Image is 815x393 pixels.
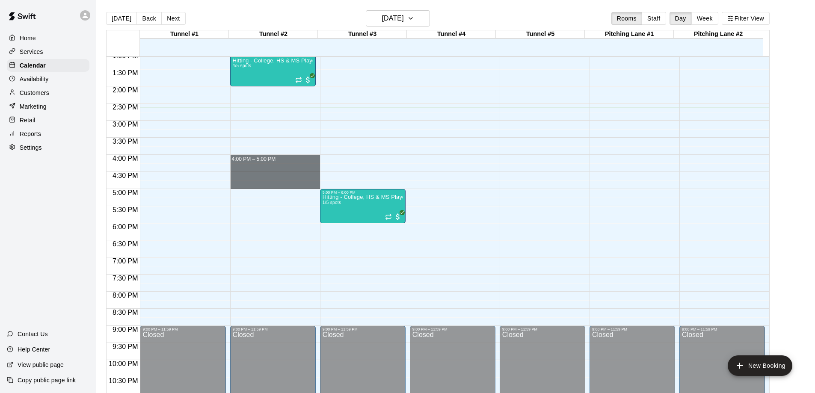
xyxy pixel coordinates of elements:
a: Settings [7,141,89,154]
span: 4:30 PM [110,172,140,179]
span: 1:30 PM [110,69,140,77]
a: Reports [7,127,89,140]
button: add [728,355,792,376]
div: Tunnel #2 [229,30,318,38]
p: Help Center [18,345,50,354]
span: 3:00 PM [110,121,140,128]
div: Tunnel #5 [496,30,585,38]
p: Settings [20,143,42,152]
p: Reports [20,130,41,138]
p: Home [20,34,36,42]
p: Marketing [20,102,47,111]
a: Retail [7,114,89,127]
a: Calendar [7,59,89,72]
span: 2:00 PM [110,86,140,94]
div: 5:00 PM – 6:00 PM [323,190,403,195]
p: Copy public page link [18,376,76,384]
span: 8:00 PM [110,292,140,299]
span: 7:00 PM [110,257,140,265]
span: 3:30 PM [110,138,140,145]
p: Customers [20,89,49,97]
a: Home [7,32,89,44]
span: 2:30 PM [110,103,140,111]
span: 9:30 PM [110,343,140,350]
div: 9:00 PM – 11:59 PM [682,327,762,331]
span: 9:00 PM [110,326,140,333]
span: Recurring event [385,213,392,220]
p: Services [20,47,43,56]
div: 9:00 PM – 11:59 PM [323,327,403,331]
button: Rooms [611,12,642,25]
span: 5:30 PM [110,206,140,213]
a: Availability [7,73,89,86]
h6: [DATE] [382,12,404,24]
span: 1/5 spots filled [323,200,341,205]
button: [DATE] [366,10,430,27]
span: 4:00 PM – 5:00 PM [232,156,276,162]
button: Day [670,12,692,25]
span: 4:00 PM [110,155,140,162]
span: 8:30 PM [110,309,140,316]
p: Calendar [20,61,46,70]
span: 6:30 PM [110,240,140,248]
a: Marketing [7,100,89,113]
p: Retail [20,116,36,124]
span: All customers have paid [394,213,402,221]
span: 6:00 PM [110,223,140,230]
div: 5:00 PM – 6:00 PM: Hitting - College, HS & MS Players [320,189,406,223]
div: Pitching Lane #1 [585,30,674,38]
button: Staff [642,12,666,25]
button: Filter View [722,12,770,25]
p: Availability [20,75,49,83]
button: Back [136,12,162,25]
a: Customers [7,86,89,99]
div: 9:00 PM – 11:59 PM [412,327,493,331]
div: Tunnel #4 [407,30,496,38]
span: 7:30 PM [110,275,140,282]
span: 10:00 PM [107,360,140,367]
div: Tunnel #3 [318,30,407,38]
div: Tunnel #1 [140,30,229,38]
div: 9:00 PM – 11:59 PM [502,327,583,331]
button: [DATE] [106,12,137,25]
a: Services [7,45,89,58]
span: 5:00 PM [110,189,140,196]
div: Pitching Lane #2 [674,30,763,38]
p: Contact Us [18,330,48,338]
div: 9:00 PM – 11:59 PM [592,327,673,331]
span: 10:30 PM [107,377,140,384]
button: Week [691,12,718,25]
p: View public page [18,360,64,369]
div: 9:00 PM – 11:59 PM [142,327,223,331]
button: Next [161,12,185,25]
